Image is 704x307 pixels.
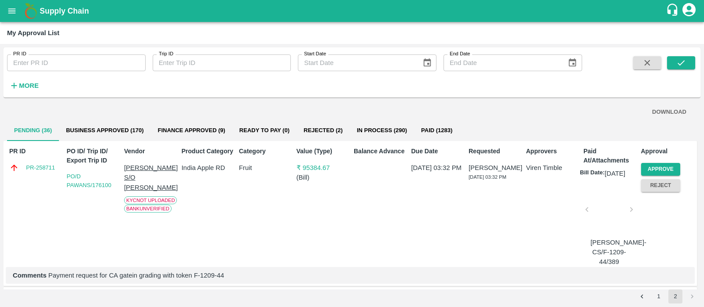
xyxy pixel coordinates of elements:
[59,120,151,141] button: Business Approved (170)
[182,147,235,156] p: Product Category
[150,120,232,141] button: Finance Approved (9)
[19,82,39,89] strong: More
[649,105,690,120] button: DOWNLOAD
[153,54,291,71] input: Enter Trip ID
[297,147,350,156] p: Value (Type)
[583,147,637,165] p: Paid At/Attachments
[580,169,605,178] p: Bill Date:
[297,173,350,182] p: ( Bill )
[298,54,415,71] input: Start Date
[13,51,26,58] label: PR ID
[182,163,235,173] p: India Apple RD
[124,147,178,156] p: Vendor
[7,27,59,39] div: My Approval List
[22,2,40,20] img: logo
[232,120,297,141] button: Ready To Pay (0)
[414,120,459,141] button: Paid (1283)
[526,147,580,156] p: Approvers
[67,173,111,188] a: PO/D PAWANS/176100
[590,238,628,267] p: [PERSON_NAME]-CS/F-1209-44/389
[7,78,41,93] button: More
[124,163,178,192] p: [PERSON_NAME] S/O [PERSON_NAME]
[239,147,293,156] p: Category
[7,54,146,71] input: Enter PR ID
[668,289,682,303] button: page 2
[526,163,580,173] p: Viren Timble
[7,120,59,141] button: Pending (36)
[450,51,470,58] label: End Date
[239,163,293,173] p: Fruit
[666,3,681,19] div: customer-support
[159,51,173,58] label: Trip ID
[419,54,436,71] button: Choose date
[13,272,47,279] b: Comments
[411,163,465,173] p: [DATE] 03:32 PM
[2,1,22,21] button: open drawer
[469,147,522,156] p: Requested
[9,147,63,156] p: PR ID
[13,271,688,280] p: Payment request for CA gatein grading with token F-1209-44
[67,147,121,165] p: PO ID/ Trip ID/ Export Trip ID
[350,120,414,141] button: In Process (290)
[26,163,55,172] a: PR-258711
[564,54,581,71] button: Choose date
[641,147,695,156] p: Approval
[652,289,666,303] button: Go to page 1
[304,51,326,58] label: Start Date
[297,163,350,173] p: ₹ 95384.67
[605,169,625,178] p: [DATE]
[641,179,681,192] button: Reject
[124,205,172,213] span: Bank Unverified
[681,2,697,20] div: account of current user
[354,147,407,156] p: Balance Advance
[40,5,666,17] a: Supply Chain
[124,196,177,204] span: KYC Not Uploaded
[297,120,350,141] button: Rejected (2)
[444,54,561,71] input: End Date
[641,163,681,176] button: Approve
[40,7,89,15] b: Supply Chain
[411,147,465,156] p: Due Date
[469,174,506,180] span: [DATE] 03:32 PM
[635,289,649,303] button: Go to previous page
[634,289,700,303] nav: pagination navigation
[469,163,522,173] p: [PERSON_NAME]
